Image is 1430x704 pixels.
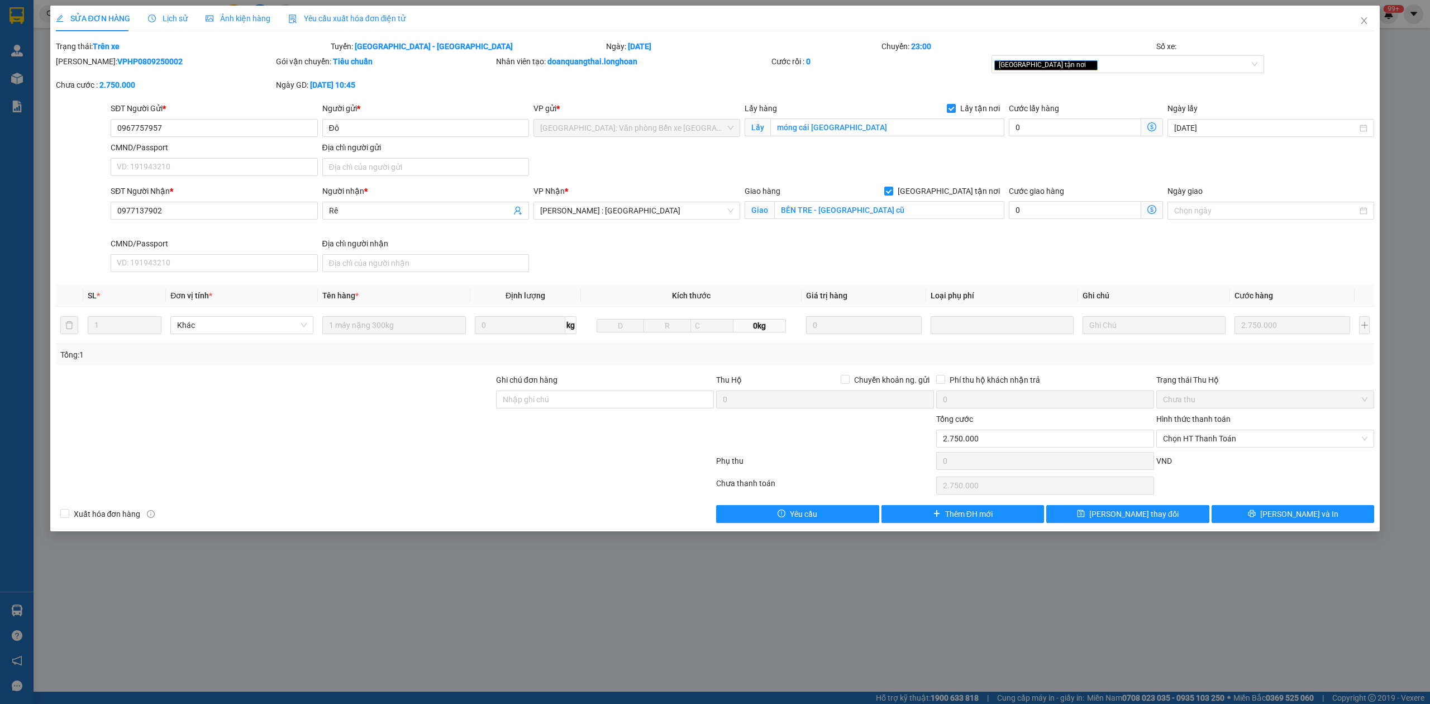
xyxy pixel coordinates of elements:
span: Yêu cầu [790,508,817,520]
span: Xuất hóa đơn hàng [69,508,145,520]
span: SL [88,291,97,300]
input: Lấy tận nơi [770,118,1004,136]
input: Ngày giao [1174,204,1357,217]
b: [GEOGRAPHIC_DATA] - [GEOGRAPHIC_DATA] [355,42,513,51]
div: Chuyến: [880,40,1156,53]
span: Lấy tận nơi [956,102,1004,115]
b: VPHP0809250002 [117,57,183,66]
button: exclamation-circleYêu cầu [716,505,879,523]
span: Thu Hộ [716,375,742,384]
th: Loại phụ phí [926,285,1078,307]
span: Chọn HT Thanh Toán [1163,430,1367,447]
button: printer[PERSON_NAME] và In [1212,505,1375,523]
span: edit [56,15,64,22]
span: [PERSON_NAME] thay đổi [1089,508,1179,520]
b: 0 [806,57,811,66]
span: 0kg [733,319,786,332]
span: VP Nhận [533,187,565,196]
input: Địa chỉ của người nhận [322,254,529,272]
b: [DATE] [628,42,651,51]
button: Close [1348,6,1380,37]
span: Phí thu hộ khách nhận trả [945,374,1045,386]
div: Gói vận chuyển: [276,55,494,68]
span: Giao hàng [745,187,780,196]
div: Ngày: [605,40,880,53]
input: C [690,319,733,332]
span: VND [1156,456,1172,465]
span: Tên hàng [322,291,359,300]
span: plus [933,510,941,519]
div: Địa chỉ người gửi [322,141,529,154]
span: printer [1248,510,1256,519]
button: delete [60,316,78,334]
input: Giao tận nơi [774,201,1004,219]
span: [GEOGRAPHIC_DATA] tận nơi [893,185,1004,197]
input: 0 [806,316,922,334]
span: Yêu cầu xuất hóa đơn điện tử [288,14,406,23]
span: Thêm ĐH mới [945,508,993,520]
span: Giao [745,201,774,219]
div: Trạng thái Thu Hộ [1156,374,1374,386]
label: Ngày giao [1167,187,1203,196]
span: Hồ Chí Minh : Kho Quận 12 [540,202,733,219]
div: [PERSON_NAME]: [56,55,274,68]
b: Tiêu chuẩn [333,57,373,66]
b: doanquangthai.longhoan [547,57,637,66]
div: Tuyến: [330,40,605,53]
th: Ghi chú [1078,285,1230,307]
div: Số xe: [1155,40,1375,53]
div: Người nhận [322,185,529,197]
input: Ngày lấy [1174,122,1357,134]
span: close [1360,16,1369,25]
span: dollar-circle [1147,122,1156,131]
input: Cước lấy hàng [1009,118,1141,136]
div: Người gửi [322,102,529,115]
span: SỬA ĐƠN HÀNG [56,14,130,23]
span: save [1077,510,1085,519]
img: icon [288,15,297,23]
span: Khác [177,317,307,334]
span: Định lượng [506,291,545,300]
span: [PERSON_NAME] và In [1260,508,1338,520]
input: D [597,319,644,332]
button: plus [1359,316,1370,334]
div: CMND/Passport [111,237,317,250]
input: 0 [1234,316,1350,334]
input: VD: Bàn, Ghế [322,316,465,334]
div: SĐT Người Gửi [111,102,317,115]
input: R [643,319,691,332]
span: Hải Phòng: Văn phòng Bến xe Thượng Lý [540,120,733,136]
div: SĐT Người Nhận [111,185,317,197]
div: VP gửi [533,102,740,115]
span: close [1088,62,1093,68]
label: Cước giao hàng [1009,187,1064,196]
span: exclamation-circle [778,510,785,519]
span: clock-circle [148,15,156,22]
span: Lấy hàng [745,104,777,113]
span: Kích thước [672,291,711,300]
span: Lấy [745,118,770,136]
span: picture [206,15,213,22]
span: info-circle [147,510,155,518]
span: Cước hàng [1234,291,1273,300]
div: Tổng: 1 [60,349,551,361]
b: 23:00 [911,42,931,51]
label: Ghi chú đơn hàng [496,375,557,384]
div: Ngày GD: [276,79,494,91]
span: Đơn vị tính [170,291,212,300]
span: Ảnh kiện hàng [206,14,270,23]
span: Chuyển khoản ng. gửi [850,374,934,386]
input: Địa chỉ của người gửi [322,158,529,176]
label: Hình thức thanh toán [1156,415,1231,424]
span: user-add [513,206,522,215]
b: Trên xe [93,42,120,51]
input: Ghi chú đơn hàng [496,391,714,408]
div: Chưa thanh toán [715,477,935,497]
div: Cước rồi : [771,55,989,68]
div: Trạng thái: [55,40,330,53]
span: Chưa thu [1163,391,1367,408]
span: Lịch sử [148,14,188,23]
span: [GEOGRAPHIC_DATA] tận nơi [994,60,1098,70]
div: Nhân viên tạo: [496,55,769,68]
div: CMND/Passport [111,141,317,154]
